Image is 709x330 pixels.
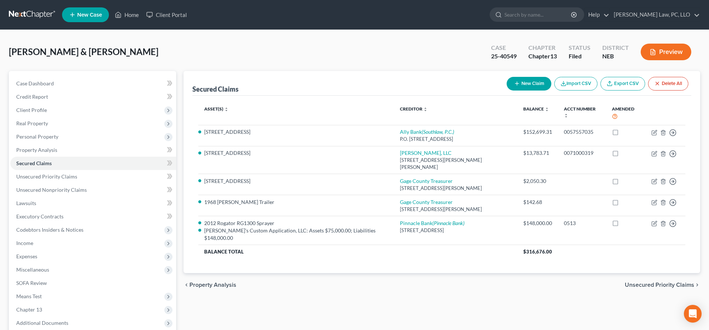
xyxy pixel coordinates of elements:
[569,44,590,52] div: Status
[523,177,552,185] div: $2,050.30
[10,210,176,223] a: Executory Contracts
[16,107,47,113] span: Client Profile
[400,220,465,226] a: Pinnacle Bank(Pinnacle Bank)
[184,282,236,288] button: chevron_left Property Analysis
[625,282,694,288] span: Unsecured Priority Claims
[641,44,691,60] button: Preview
[184,282,189,288] i: chevron_left
[204,149,388,157] li: [STREET_ADDRESS]
[16,147,57,153] span: Property Analysis
[569,52,590,61] div: Filed
[523,198,552,206] div: $142.68
[16,266,49,273] span: Miscellaneous
[400,150,452,156] a: [PERSON_NAME], LLC
[523,149,552,157] div: $13,783.71
[16,293,42,299] span: Means Test
[224,107,229,112] i: unfold_more
[16,93,48,100] span: Credit Report
[504,8,572,21] input: Search by name...
[204,220,388,227] li: 2012 Rogator RG1300 Sprayer
[10,276,176,290] a: SOFA Review
[625,282,700,288] button: Unsecured Priority Claims chevron_right
[16,253,37,259] span: Expenses
[422,129,454,135] i: (Southlaw, P.C.)
[523,106,549,112] a: Balance unfold_more
[606,102,645,125] th: Amended
[16,280,47,286] span: SOFA Review
[564,113,568,118] i: unfold_more
[10,143,176,157] a: Property Analysis
[423,107,428,112] i: unfold_more
[550,52,557,59] span: 13
[602,44,629,52] div: District
[204,177,388,185] li: [STREET_ADDRESS]
[400,185,511,192] div: [STREET_ADDRESS][PERSON_NAME]
[610,8,700,21] a: [PERSON_NAME] Law, PC, LLO
[189,282,236,288] span: Property Analysis
[16,80,54,86] span: Case Dashboard
[204,106,229,112] a: Asset(s) unfold_more
[523,249,552,255] span: $316,676.00
[400,206,511,213] div: [STREET_ADDRESS][PERSON_NAME]
[648,77,688,91] button: Delete All
[204,128,388,136] li: [STREET_ADDRESS]
[10,183,176,197] a: Unsecured Nonpriority Claims
[564,149,600,157] div: 0071000319
[694,282,700,288] i: chevron_right
[9,46,158,57] span: [PERSON_NAME] & [PERSON_NAME]
[10,157,176,170] a: Secured Claims
[16,320,68,326] span: Additional Documents
[77,12,102,18] span: New Case
[523,220,552,227] div: $148,000.00
[16,120,48,126] span: Real Property
[684,305,702,323] div: Open Intercom Messenger
[16,227,83,233] span: Codebtors Insiders & Notices
[16,133,58,140] span: Personal Property
[600,77,645,91] a: Export CSV
[528,44,557,52] div: Chapter
[564,128,600,136] div: 0057557035
[16,200,36,206] span: Lawsuits
[16,187,87,193] span: Unsecured Nonpriority Claims
[400,157,511,170] div: [STREET_ADDRESS][PERSON_NAME][PERSON_NAME]
[400,129,454,135] a: Ally Bank(Southlaw, P.C.)
[10,170,176,183] a: Unsecured Priority Claims
[16,240,33,246] span: Income
[10,77,176,90] a: Case Dashboard
[204,227,388,242] li: [PERSON_NAME]'s Custom Application, LLC: Assets $75,000.00; Liabilities $148,000.00
[400,106,428,112] a: Creditor unfold_more
[554,77,597,91] button: Import CSV
[545,107,549,112] i: unfold_more
[400,178,453,184] a: Gage County Treasurer
[198,245,517,258] th: Balance Total
[602,52,629,61] div: NEB
[16,173,77,180] span: Unsecured Priority Claims
[400,227,511,234] div: [STREET_ADDRESS]
[400,199,453,205] a: Gage County Treasurer
[528,52,557,61] div: Chapter
[564,106,596,118] a: Acct Number unfold_more
[10,197,176,210] a: Lawsuits
[491,52,517,61] div: 25-40549
[16,213,64,220] span: Executory Contracts
[111,8,143,21] a: Home
[400,136,511,143] div: P.O. [STREET_ADDRESS]
[16,306,42,313] span: Chapter 13
[143,8,191,21] a: Client Portal
[204,198,388,206] li: 1968 [PERSON_NAME] Trailer
[192,85,239,93] div: Secured Claims
[16,160,52,166] span: Secured Claims
[564,220,600,227] div: 0513
[507,77,551,91] button: New Claim
[585,8,609,21] a: Help
[523,128,552,136] div: $152,699.31
[491,44,517,52] div: Case
[10,90,176,103] a: Credit Report
[432,220,465,226] i: (Pinnacle Bank)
